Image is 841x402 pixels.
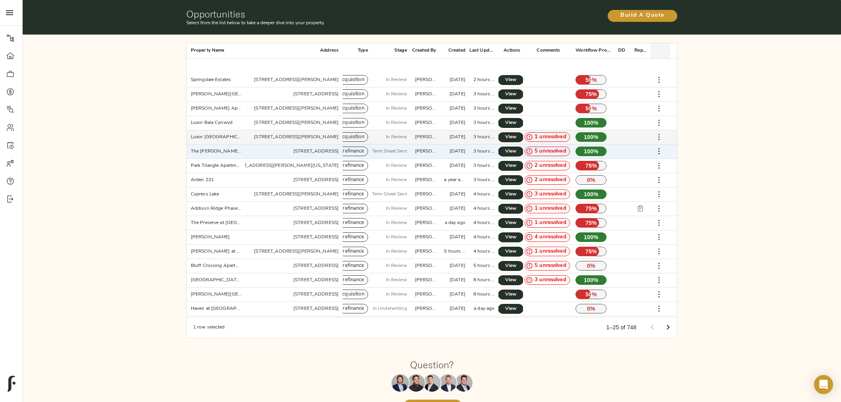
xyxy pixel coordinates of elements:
div: a day ago [474,305,494,312]
div: Workflow Progress [576,43,610,58]
div: zach@fulcrumlendingcorp.com [415,177,436,184]
a: View [498,204,523,214]
p: 75 [576,204,607,213]
a: [STREET_ADDRESS][PERSON_NAME] [254,77,339,82]
span: % [592,219,597,227]
div: Luxor Bala Cynwyd [191,120,233,126]
p: 1–25 of 748 [607,323,637,331]
div: zach@fulcrumlendingcorp.com [415,205,436,212]
span: 1 unresolved [531,248,570,255]
p: 75 [576,161,607,170]
span: refinance [339,148,367,155]
span: % [592,205,597,213]
p: 100 [576,275,607,285]
span: View [506,90,515,99]
p: Term Sheet Sent [372,148,407,155]
a: View [498,304,523,314]
p: In Review [386,76,407,83]
a: View [498,132,523,142]
p: In Review [386,248,407,255]
div: 5 hours ago [444,248,465,255]
div: justin@fulcrumlendingcorp.com [415,263,436,269]
p: 75 [576,89,607,99]
p: In Underwriting [373,305,407,312]
a: View [498,89,523,99]
span: acquisition [336,133,367,141]
p: In Review [386,234,407,241]
p: 100 [576,132,607,142]
div: 8 hours ago [473,291,495,298]
a: View [498,104,523,114]
p: In Review [386,119,407,126]
div: 5 hours ago [473,263,495,269]
a: [STREET_ADDRESS] [293,235,339,240]
span: % [590,176,595,184]
p: 50 [576,104,607,113]
div: 6 days ago [450,91,465,98]
div: 5 unresolved [525,147,570,156]
div: Stage [394,43,407,58]
p: Select from the list below to take a deeper dive into your property. [186,19,514,27]
div: 10 months ago [450,263,465,269]
a: [STREET_ADDRESS] [293,206,339,211]
p: In Review [386,105,407,112]
span: View [506,190,515,199]
h1: Opportunities [186,8,514,19]
span: 1 unresolved [531,219,570,227]
span: View [506,305,515,313]
a: [STREET_ADDRESS] [293,278,339,282]
div: justin@fulcrumlendingcorp.com [415,148,436,155]
div: 10 months ago [450,305,465,312]
span: % [590,305,595,313]
div: justin@fulcrumlendingcorp.com [415,134,436,141]
div: Luxor Montgomeryville [191,134,241,141]
span: View [506,104,515,113]
div: Created [440,43,469,58]
div: Address [245,43,343,58]
div: DD [618,43,625,58]
a: [STREET_ADDRESS][PERSON_NAME] [254,192,339,197]
div: 3 hours ago [473,91,495,98]
span: 4 unresolved [531,234,570,241]
p: 0 [576,304,607,313]
p: In Review [386,205,407,212]
div: Created By [412,43,436,58]
div: justin@fulcrumlendingcorp.com [415,248,436,255]
div: The Preserve at Port Royal [191,220,241,226]
a: View [498,161,523,171]
span: 3 unresolved [531,276,570,284]
div: justin@fulcrumlendingcorp.com [415,305,436,312]
span: % [592,247,597,255]
div: 3 hours ago [473,105,495,112]
div: 1 row selected [193,324,225,331]
p: In Review [386,262,407,269]
div: zach@fulcrumlendingcorp.com [415,220,436,226]
div: Actions [504,43,521,58]
p: Term Sheet Sent [372,191,407,198]
div: 3 hours ago [473,148,495,155]
span: % [593,233,599,241]
span: View [506,247,515,256]
div: Cheema Village [191,91,241,98]
div: Type [343,43,372,58]
p: In Review [386,162,407,169]
p: In Review [386,91,407,98]
div: Lowell Road Apartments [191,291,241,298]
div: zach@fulcrumlendingcorp.com [415,162,436,169]
span: refinance [339,205,367,213]
span: View [506,162,515,170]
p: In Review [386,133,407,141]
span: View [506,119,515,127]
div: Report [634,43,649,58]
p: 0 [576,261,607,271]
p: 100 [576,147,607,156]
span: refinance [339,248,367,255]
div: 6 days ago [450,77,465,83]
div: 4 hours ago [473,205,495,212]
div: 3 hours ago [473,177,495,184]
span: 5 unresolved [531,262,570,270]
span: % [592,76,597,84]
div: The Byron on Peachtree [191,148,241,155]
span: % [593,190,599,198]
div: 1 unresolved [525,132,570,142]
